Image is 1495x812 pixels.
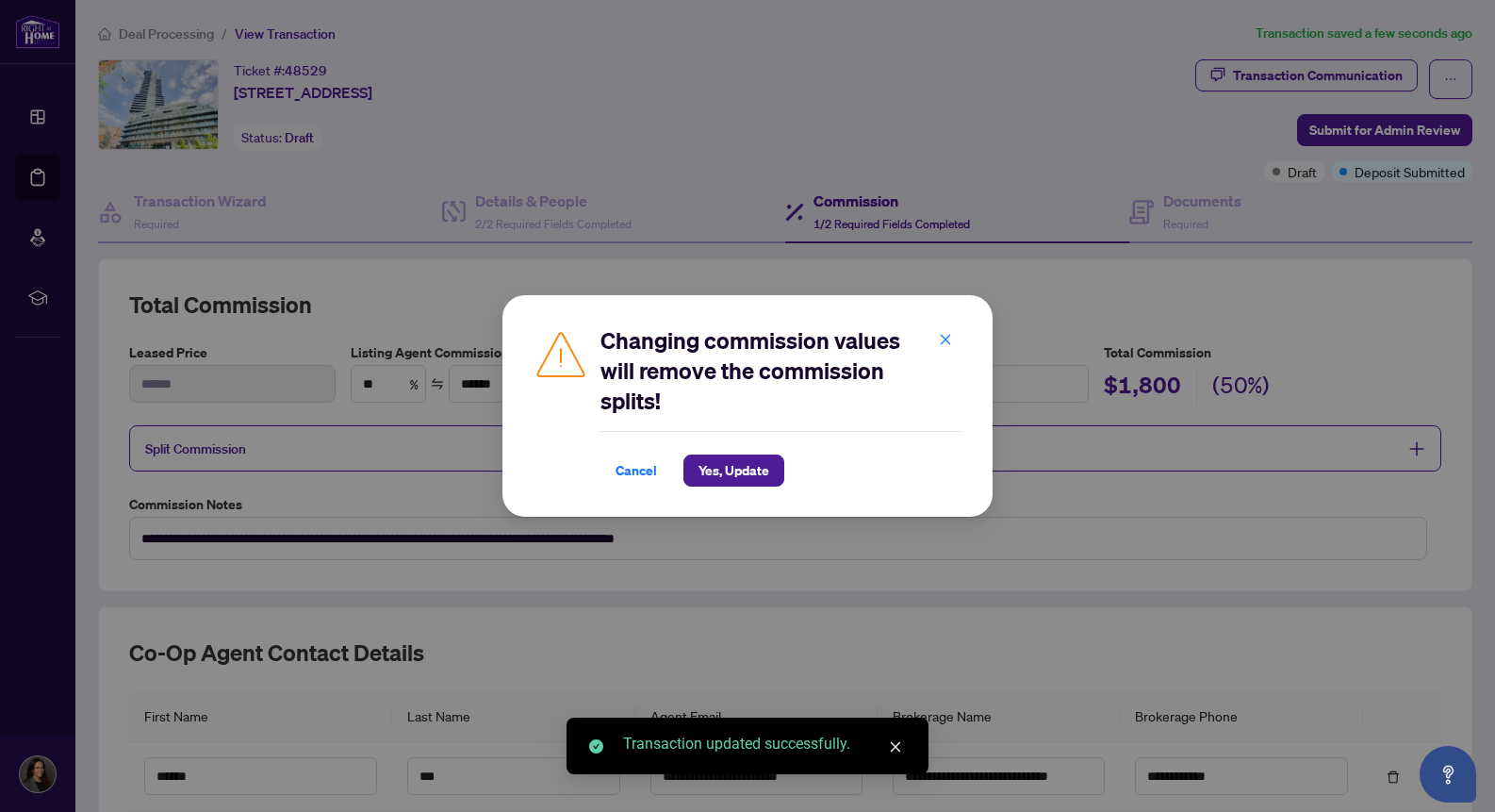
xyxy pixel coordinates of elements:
span: Cancel [616,456,657,486]
span: close [889,740,902,754]
img: Caution Icon [533,325,589,382]
h2: Changing commission values will remove the commission splits! [600,325,962,416]
a: Close [885,737,906,757]
span: Yes, Update [698,456,769,486]
span: close [939,333,952,346]
button: Yes, Update [683,455,784,487]
button: Open asap [1420,746,1476,803]
button: Cancel [600,455,672,487]
div: Transaction updated successfully. [623,733,906,755]
span: check-circle [589,739,603,754]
